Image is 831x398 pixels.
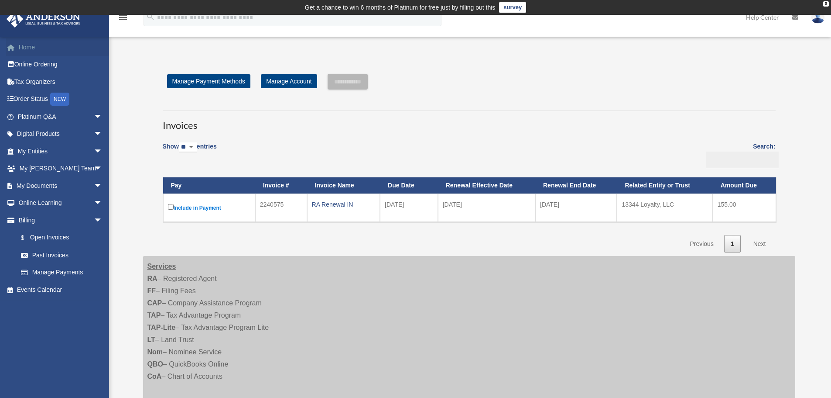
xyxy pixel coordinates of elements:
[12,246,111,264] a: Past Invoices
[6,56,116,73] a: Online Ordering
[713,194,776,222] td: 155.00
[724,235,741,253] a: 1
[147,299,162,307] strong: CAP
[94,125,111,143] span: arrow_drop_down
[703,141,776,168] label: Search:
[6,90,116,108] a: Order StatusNEW
[706,152,779,168] input: Search:
[163,177,255,194] th: Pay: activate to sort column descending
[147,373,162,380] strong: CoA
[50,93,69,106] div: NEW
[163,111,776,132] h3: Invoices
[535,194,617,222] td: [DATE]
[713,177,776,194] th: Amount Due: activate to sort column ascending
[94,211,111,229] span: arrow_drop_down
[147,275,157,282] strong: RA
[179,142,197,152] select: Showentries
[94,108,111,126] span: arrow_drop_down
[683,235,720,253] a: Previous
[6,73,116,90] a: Tax Organizers
[499,2,526,13] a: survey
[6,194,116,212] a: Online Learningarrow_drop_down
[617,194,712,222] td: 13344 Loyalty, LLC
[12,229,107,247] a: $Open Invoices
[6,142,116,160] a: My Entitiesarrow_drop_down
[94,142,111,160] span: arrow_drop_down
[118,12,128,23] i: menu
[4,10,83,28] img: Anderson Advisors Platinum Portal
[535,177,617,194] th: Renewal End Date: activate to sort column ascending
[26,232,30,243] span: $
[147,287,156,294] strong: FF
[823,1,829,7] div: close
[307,177,380,194] th: Invoice Name: activate to sort column ascending
[255,177,307,194] th: Invoice #: activate to sort column ascending
[147,263,176,270] strong: Services
[380,177,438,194] th: Due Date: activate to sort column ascending
[6,177,116,194] a: My Documentsarrow_drop_down
[747,235,773,253] a: Next
[617,177,712,194] th: Related Entity or Trust: activate to sort column ascending
[147,360,163,368] strong: QBO
[6,281,116,298] a: Events Calendar
[305,2,496,13] div: Get a chance to win 6 months of Platinum for free just by filling out this
[380,194,438,222] td: [DATE]
[6,125,116,143] a: Digital Productsarrow_drop_down
[118,15,128,23] a: menu
[438,194,535,222] td: [DATE]
[147,324,176,331] strong: TAP-Lite
[12,264,111,281] a: Manage Payments
[312,198,376,211] div: RA Renewal IN
[163,141,217,161] label: Show entries
[168,202,250,213] label: Include in Payment
[167,74,250,88] a: Manage Payment Methods
[6,108,116,125] a: Platinum Q&Aarrow_drop_down
[6,211,111,229] a: Billingarrow_drop_down
[147,336,155,343] strong: LT
[438,177,535,194] th: Renewal Effective Date: activate to sort column ascending
[168,204,174,210] input: Include in Payment
[94,160,111,178] span: arrow_drop_down
[147,348,163,356] strong: Nom
[94,194,111,212] span: arrow_drop_down
[261,74,317,88] a: Manage Account
[147,311,161,319] strong: TAP
[6,38,116,56] a: Home
[255,194,307,222] td: 2240575
[94,177,111,195] span: arrow_drop_down
[146,12,155,21] i: search
[6,160,116,177] a: My [PERSON_NAME] Teamarrow_drop_down
[811,11,824,24] img: User Pic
